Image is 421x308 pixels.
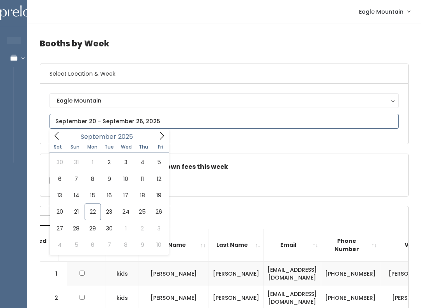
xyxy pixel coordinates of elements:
[85,187,101,204] span: September 15, 2025
[68,187,84,204] span: September 14, 2025
[134,220,150,237] span: October 2, 2025
[116,132,140,142] input: Year
[51,187,68,204] span: September 13, 2025
[40,33,409,54] h4: Booths by Week
[106,262,138,286] td: kids
[85,220,101,237] span: September 29, 2025
[152,145,169,149] span: Fri
[135,145,152,149] span: Thu
[138,262,209,286] td: [PERSON_NAME]
[57,96,391,105] div: Eagle Mountain
[118,237,134,253] span: October 8, 2025
[101,220,117,237] span: September 30, 2025
[68,220,84,237] span: September 28, 2025
[50,114,399,129] input: September 20 - September 26, 2025
[50,145,67,149] span: Sat
[150,171,167,187] span: September 12, 2025
[118,171,134,187] span: September 10, 2025
[101,187,117,204] span: September 16, 2025
[40,262,67,286] td: 1
[134,187,150,204] span: September 18, 2025
[51,237,68,253] span: October 4, 2025
[150,220,167,237] span: October 3, 2025
[134,171,150,187] span: September 11, 2025
[134,204,150,220] span: September 25, 2025
[51,171,68,187] span: September 6, 2025
[84,145,101,149] span: Mon
[68,171,84,187] span: September 7, 2025
[209,229,264,261] th: Last Name: activate to sort column ascending
[51,154,68,170] span: August 30, 2025
[264,229,321,261] th: Email: activate to sort column ascending
[50,163,399,170] h5: Check this box if there are no takedown fees this week
[118,204,134,220] span: September 24, 2025
[101,171,117,187] span: September 9, 2025
[40,64,408,84] h6: Select Location & Week
[150,154,167,170] span: September 5, 2025
[50,93,399,108] button: Eagle Mountain
[150,204,167,220] span: September 26, 2025
[101,145,118,149] span: Tue
[68,204,84,220] span: September 21, 2025
[85,154,101,170] span: September 1, 2025
[118,220,134,237] span: October 1, 2025
[85,237,101,253] span: October 6, 2025
[264,262,321,286] td: [EMAIL_ADDRESS][DOMAIN_NAME]
[101,204,117,220] span: September 23, 2025
[150,187,167,204] span: September 19, 2025
[68,154,84,170] span: August 31, 2025
[68,237,84,253] span: October 5, 2025
[85,171,101,187] span: September 8, 2025
[138,229,209,261] th: First Name: activate to sort column ascending
[134,154,150,170] span: September 4, 2025
[321,229,380,261] th: Phone Number: activate to sort column ascending
[134,237,150,253] span: October 9, 2025
[351,3,418,20] a: Eagle Mountain
[51,220,68,237] span: September 27, 2025
[85,204,101,220] span: September 22, 2025
[51,204,68,220] span: September 20, 2025
[67,145,84,149] span: Sun
[321,262,380,286] td: [PHONE_NUMBER]
[359,7,403,16] span: Eagle Mountain
[150,237,167,253] span: October 10, 2025
[81,134,116,140] span: September
[101,237,117,253] span: October 7, 2025
[118,187,134,204] span: September 17, 2025
[118,154,134,170] span: September 3, 2025
[118,145,135,149] span: Wed
[209,262,264,286] td: [PERSON_NAME]
[101,154,117,170] span: September 2, 2025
